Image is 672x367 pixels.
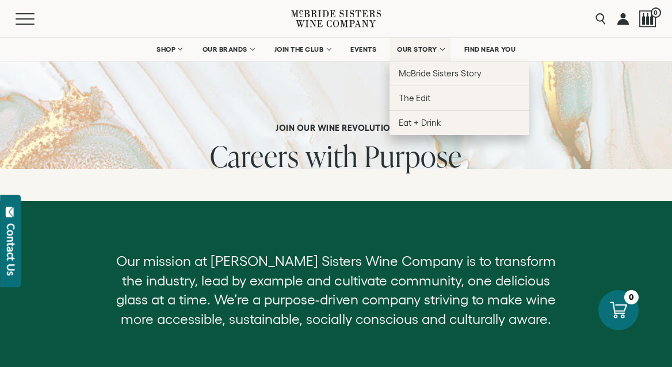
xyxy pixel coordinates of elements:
span: EVENTS [350,45,376,53]
span: FIND NEAR YOU [464,45,516,53]
span: Purpose [364,136,462,176]
span: with [306,136,358,176]
h6: Join our Wine Revolution [210,123,462,133]
a: FIND NEAR YOU [457,38,524,61]
span: Careers [210,136,299,176]
a: OUR STORY [390,38,451,61]
span: OUR STORY [397,45,437,53]
a: EVENTS [343,38,384,61]
a: SHOP [149,38,189,61]
span: McBride Sisters Story [399,68,481,78]
a: Eat + Drink [390,110,529,135]
div: 0 [624,290,639,304]
span: Eat + Drink [399,118,441,128]
a: JOIN THE CLUB [267,38,338,61]
button: Mobile Menu Trigger [16,13,57,25]
span: The Edit [399,93,430,103]
a: The Edit [390,86,529,110]
span: SHOP [156,45,176,53]
a: McBride Sisters Story [390,61,529,86]
span: JOIN THE CLUB [274,45,324,53]
span: 0 [651,7,661,18]
div: Contact Us [5,223,17,276]
p: Our mission at [PERSON_NAME] Sisters Wine Company is to transform the industry, lead by example a... [107,252,565,329]
a: OUR BRANDS [195,38,261,61]
span: OUR BRANDS [203,45,247,53]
